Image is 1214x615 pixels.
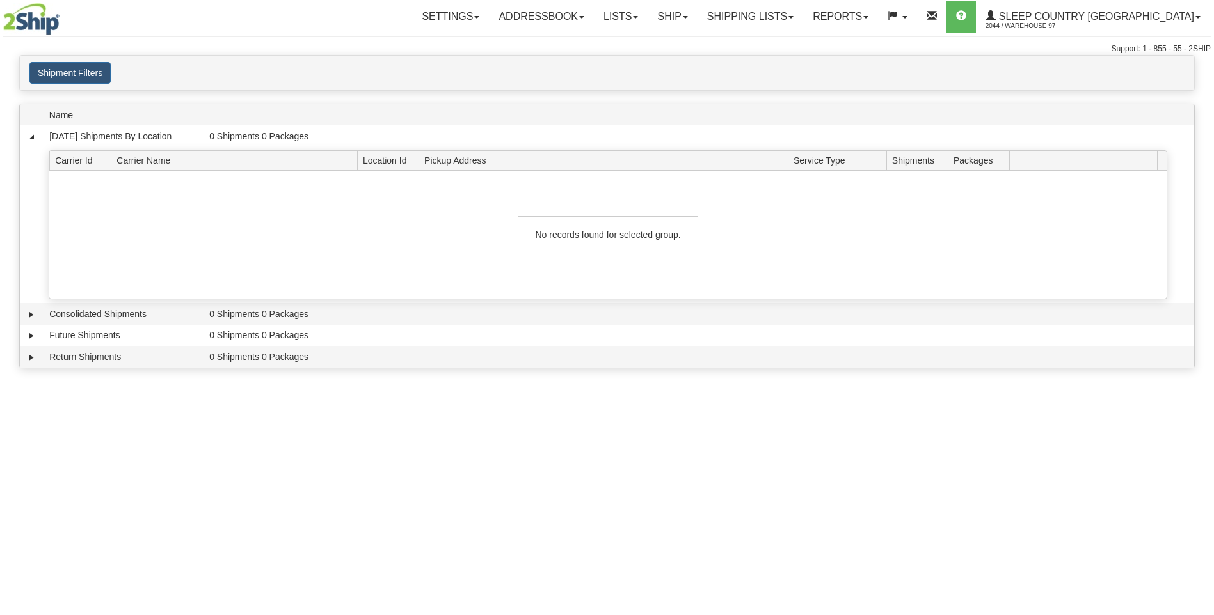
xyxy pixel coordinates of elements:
td: Return Shipments [44,346,204,368]
span: Packages [954,150,1010,170]
a: Expand [25,308,38,321]
a: Ship [648,1,697,33]
div: Support: 1 - 855 - 55 - 2SHIP [3,43,1211,54]
td: [DATE] Shipments By Location [44,125,204,147]
span: Service Type [794,150,886,170]
span: 2044 / Warehouse 97 [986,20,1082,33]
span: Location Id [363,150,419,170]
td: Consolidated Shipments [44,303,204,325]
a: Reports [803,1,878,33]
a: Expand [25,351,38,364]
a: Sleep Country [GEOGRAPHIC_DATA] 2044 / Warehouse 97 [976,1,1210,33]
span: Sleep Country [GEOGRAPHIC_DATA] [996,11,1194,22]
span: Shipments [892,150,948,170]
td: 0 Shipments 0 Packages [204,346,1194,368]
td: 0 Shipments 0 Packages [204,325,1194,346]
td: 0 Shipments 0 Packages [204,303,1194,325]
td: 0 Shipments 0 Packages [204,125,1194,147]
a: Settings [412,1,489,33]
a: Shipping lists [698,1,803,33]
span: Carrier Id [55,150,111,170]
td: Future Shipments [44,325,204,346]
a: Expand [25,329,38,342]
a: Lists [594,1,648,33]
iframe: chat widget [1185,242,1213,373]
a: Addressbook [489,1,594,33]
span: Name [49,105,204,125]
button: Shipment Filters [29,62,111,84]
img: logo2044.jpg [3,3,60,35]
span: Carrier Name [116,150,357,170]
a: Collapse [25,130,38,143]
div: No records found for selected group. [518,216,698,253]
span: Pickup Address [424,150,788,170]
